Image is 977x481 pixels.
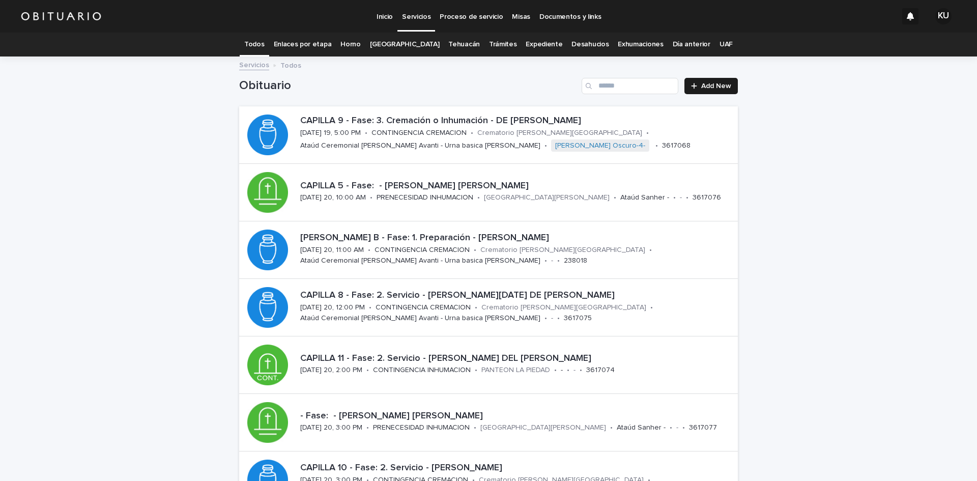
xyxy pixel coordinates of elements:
[526,33,562,56] a: Expediente
[300,290,734,301] p: CAPILLA 8 - Fase: 2. Servicio - [PERSON_NAME][DATE] DE [PERSON_NAME]
[701,82,731,90] span: Add New
[377,193,473,202] p: PRENECESIDAD INHUMACION
[300,257,540,265] p: Ataúd Ceremonial [PERSON_NAME] Avanti - Urna basica [PERSON_NAME]
[448,33,480,56] a: Tehuacán
[554,366,557,375] p: •
[571,33,609,56] a: Desahucios
[684,78,738,94] a: Add New
[373,366,471,375] p: CONTINGENCIA INHUMACION
[567,366,569,375] p: •
[551,257,553,265] p: -
[300,366,362,375] p: [DATE] 20, 2:00 PM
[300,116,734,127] p: CAPILLA 9 - Fase: 3. Cremación o Inhumación - DE [PERSON_NAME]
[573,366,576,375] p: -
[693,193,721,202] p: 3617076
[586,366,615,375] p: 3617074
[300,353,734,364] p: CAPILLA 11 - Fase: 2. Servicio - [PERSON_NAME] DEL [PERSON_NAME]
[20,6,102,26] img: HUM7g2VNRLqGMmR9WVqf
[544,142,547,150] p: •
[239,221,738,279] a: [PERSON_NAME] B - Fase: 1. Preparación - [PERSON_NAME][DATE] 20, 11:00 AM•CONTINGENCIA CREMACION•...
[582,78,678,94] input: Search
[300,193,366,202] p: [DATE] 20, 10:00 AM
[274,33,332,56] a: Enlaces por etapa
[300,411,734,422] p: - Fase: - [PERSON_NAME] [PERSON_NAME]
[580,366,582,375] p: •
[480,423,606,432] p: [GEOGRAPHIC_DATA][PERSON_NAME]
[610,423,613,432] p: •
[373,423,470,432] p: PRENECESIDAD INHUMACION
[686,193,688,202] p: •
[471,129,473,137] p: •
[557,257,560,265] p: •
[655,142,658,150] p: •
[551,314,553,323] p: -
[544,314,547,323] p: •
[646,129,649,137] p: •
[935,8,952,24] div: KU
[340,33,360,56] a: Horno
[376,303,471,312] p: CONTINGENCIA CREMACION
[375,246,470,254] p: CONTINGENCIA CREMACION
[371,129,467,137] p: CONTINGENCIA CREMACION
[239,59,269,70] a: Servicios
[370,193,372,202] p: •
[680,193,682,202] p: -
[239,106,738,164] a: CAPILLA 9 - Fase: 3. Cremación o Inhumación - DE [PERSON_NAME][DATE] 19, 5:00 PM•CONTINGENCIA CRE...
[614,193,616,202] p: •
[239,336,738,394] a: CAPILLA 11 - Fase: 2. Servicio - [PERSON_NAME] DEL [PERSON_NAME][DATE] 20, 2:00 PM•CONTINGENCIA I...
[477,193,480,202] p: •
[300,129,361,137] p: [DATE] 19, 5:00 PM
[670,423,672,432] p: •
[673,193,676,202] p: •
[689,423,717,432] p: 3617077
[300,463,734,474] p: CAPILLA 10 - Fase: 2. Servicio - [PERSON_NAME]
[544,257,547,265] p: •
[365,129,367,137] p: •
[649,246,652,254] p: •
[673,33,710,56] a: Día anterior
[280,59,301,70] p: Todos
[555,142,645,150] a: [PERSON_NAME] Oscuro-4-
[475,303,477,312] p: •
[369,303,371,312] p: •
[720,33,733,56] a: UAF
[662,142,691,150] p: 3617068
[557,314,560,323] p: •
[239,78,578,93] h1: Obituario
[366,423,369,432] p: •
[477,129,642,137] p: Crematorio [PERSON_NAME][GEOGRAPHIC_DATA]
[239,394,738,451] a: - Fase: - [PERSON_NAME] [PERSON_NAME][DATE] 20, 3:00 PM•PRENECESIDAD INHUMACION•[GEOGRAPHIC_DATA]...
[300,233,734,244] p: [PERSON_NAME] B - Fase: 1. Preparación - [PERSON_NAME]
[564,257,587,265] p: 238018
[564,314,592,323] p: 3617075
[620,193,669,202] p: Ataúd Sanher -
[244,33,264,56] a: Todos
[300,314,540,323] p: Ataúd Ceremonial [PERSON_NAME] Avanti - Urna basica [PERSON_NAME]
[239,164,738,221] a: CAPILLA 5 - Fase: - [PERSON_NAME] [PERSON_NAME][DATE] 20, 10:00 AM•PRENECESIDAD INHUMACION•[GEOGR...
[489,33,517,56] a: Trámites
[618,33,663,56] a: Exhumaciones
[300,303,365,312] p: [DATE] 20, 12:00 PM
[480,246,645,254] p: Crematorio [PERSON_NAME][GEOGRAPHIC_DATA]
[481,303,646,312] p: Crematorio [PERSON_NAME][GEOGRAPHIC_DATA]
[474,246,476,254] p: •
[239,279,738,336] a: CAPILLA 8 - Fase: 2. Servicio - [PERSON_NAME][DATE] DE [PERSON_NAME][DATE] 20, 12:00 PM•CONTINGEN...
[370,33,440,56] a: [GEOGRAPHIC_DATA]
[617,423,666,432] p: Ataúd Sanher -
[650,303,653,312] p: •
[475,366,477,375] p: •
[300,423,362,432] p: [DATE] 20, 3:00 PM
[484,193,610,202] p: [GEOGRAPHIC_DATA][PERSON_NAME]
[300,142,540,150] p: Ataúd Ceremonial [PERSON_NAME] Avanti - Urna basica [PERSON_NAME]
[676,423,678,432] p: -
[368,246,370,254] p: •
[481,366,550,375] p: PANTEON LA PIEDAD
[300,181,734,192] p: CAPILLA 5 - Fase: - [PERSON_NAME] [PERSON_NAME]
[682,423,685,432] p: •
[366,366,369,375] p: •
[300,246,364,254] p: [DATE] 20, 11:00 AM
[561,366,563,375] p: -
[474,423,476,432] p: •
